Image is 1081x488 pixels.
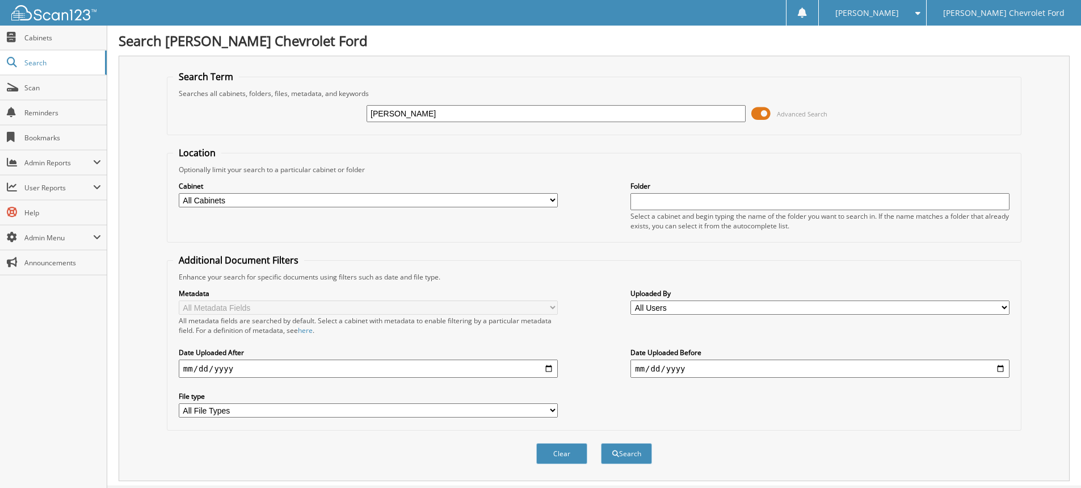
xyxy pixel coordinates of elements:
[835,10,899,16] span: [PERSON_NAME]
[24,58,99,68] span: Search
[630,211,1010,231] div: Select a cabinet and begin typing the name of the folder you want to search in. If the name match...
[630,360,1010,378] input: end
[24,183,93,193] span: User Reports
[777,110,827,118] span: Advanced Search
[24,208,101,218] span: Help
[298,326,313,335] a: here
[173,254,304,266] legend: Additional Document Filters
[173,147,221,159] legend: Location
[119,31,1070,50] h1: Search [PERSON_NAME] Chevrolet Ford
[173,272,1015,282] div: Enhance your search for specific documents using filters such as date and file type.
[943,10,1065,16] span: [PERSON_NAME] Chevrolet Ford
[24,83,101,93] span: Scan
[24,33,101,43] span: Cabinets
[179,391,558,401] label: File type
[173,165,1015,174] div: Optionally limit your search to a particular cabinet or folder
[179,348,558,357] label: Date Uploaded After
[179,181,558,191] label: Cabinet
[179,360,558,378] input: start
[24,158,93,168] span: Admin Reports
[630,289,1010,298] label: Uploaded By
[630,181,1010,191] label: Folder
[173,89,1015,98] div: Searches all cabinets, folders, files, metadata, and keywords
[11,5,96,20] img: scan123-logo-white.svg
[601,443,652,464] button: Search
[24,258,101,268] span: Announcements
[179,316,558,335] div: All metadata fields are searched by default. Select a cabinet with metadata to enable filtering b...
[179,289,558,298] label: Metadata
[24,133,101,143] span: Bookmarks
[173,70,239,83] legend: Search Term
[24,233,93,243] span: Admin Menu
[24,108,101,118] span: Reminders
[1024,433,1081,488] iframe: Chat Widget
[536,443,587,464] button: Clear
[630,348,1010,357] label: Date Uploaded Before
